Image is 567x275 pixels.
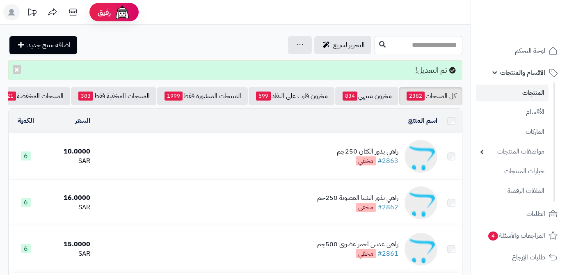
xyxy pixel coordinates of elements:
span: اضافة منتج جديد [27,40,71,50]
span: 599 [256,92,271,101]
a: تحديثات المنصة [22,4,42,23]
a: الطلبات [476,204,562,224]
img: ai-face.png [114,4,130,21]
a: التحرير لسريع [314,36,371,54]
a: المراجعات والأسئلة4 [476,226,562,245]
img: راهي بذور الشيا العضوية 250جم [405,186,437,219]
div: SAR [47,156,90,166]
a: الأقسام [476,103,549,121]
button: × [13,65,21,74]
a: المنتجات المنشورة فقط1999 [157,87,248,105]
a: مخزون قارب على النفاذ599 [249,87,334,105]
img: راهي بذور الكتان 250جم [405,140,437,173]
a: الملفات الرقمية [476,182,549,200]
div: 15.0000 [47,240,90,249]
a: الماركات [476,123,549,141]
a: خيارات المنتجات [476,163,549,180]
span: مخفي [356,249,376,258]
a: طلبات الإرجاع [476,247,562,267]
span: المراجعات والأسئلة [487,230,545,241]
span: 21 [5,92,16,101]
a: #2863 [377,156,398,166]
span: التحرير لسريع [333,40,365,50]
div: SAR [47,249,90,259]
a: اسم المنتج [408,116,437,126]
span: لوحة التحكم [515,45,545,57]
a: #2861 [377,249,398,259]
div: راهي بذور الشيا العضوية 250جم [317,193,398,203]
div: SAR [47,203,90,212]
a: كل المنتجات2382 [399,87,462,105]
a: مخزون منتهي834 [335,87,398,105]
a: الكمية [18,116,34,126]
a: #2862 [377,202,398,212]
span: 6 [21,198,31,207]
span: 4 [488,231,498,241]
a: مواصفات المنتجات [476,143,549,160]
a: المنتجات المخفية فقط383 [71,87,156,105]
span: رفيق [98,7,111,17]
div: 16.0000 [47,193,90,203]
span: مخفي [356,156,376,165]
a: السعر [75,116,90,126]
span: 383 [78,92,93,101]
span: 6 [21,244,31,253]
span: 2382 [407,92,425,101]
a: المنتجات [476,85,549,101]
span: الطلبات [526,208,545,220]
a: لوحة التحكم [476,41,562,61]
span: 1999 [165,92,183,101]
a: اضافة منتج جديد [9,36,77,54]
span: طلبات الإرجاع [512,252,545,263]
span: الأقسام والمنتجات [500,67,545,78]
img: راهي عدس احمر عضوي 500جم [405,233,437,266]
span: 6 [21,151,31,160]
div: راهي عدس احمر عضوي 500جم [317,240,398,249]
div: 10.0000 [47,147,90,156]
div: راهي بذور الكتان 250جم [337,147,398,156]
div: تم التعديل! [8,60,462,80]
span: مخفي [356,203,376,212]
span: 834 [343,92,357,101]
